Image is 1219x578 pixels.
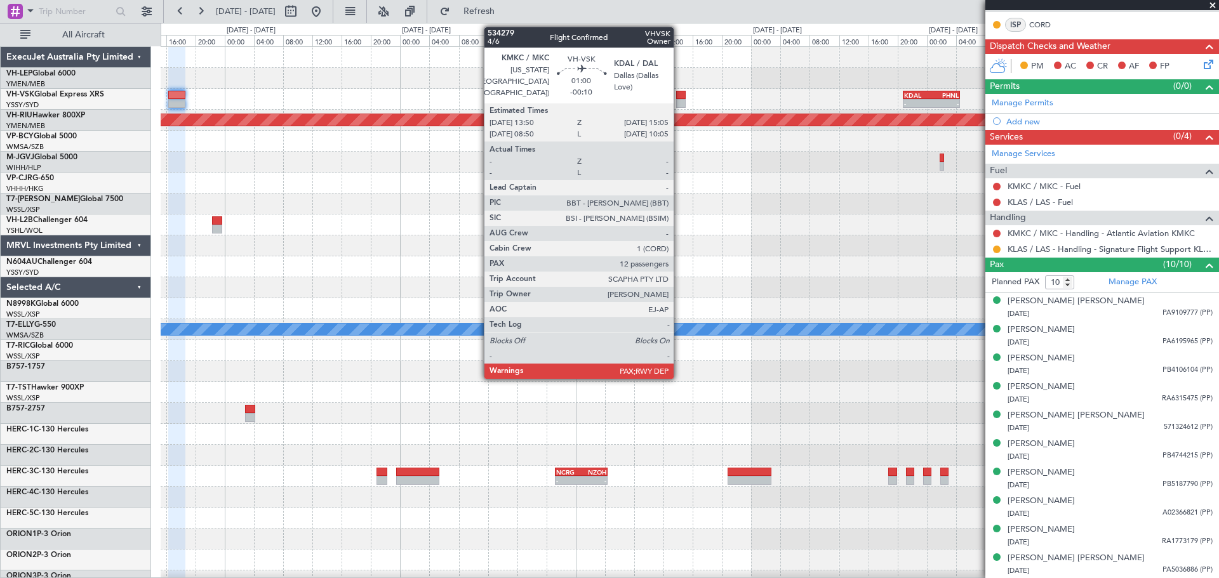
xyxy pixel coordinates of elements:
div: 20:00 [722,35,751,46]
span: RA1773179 (PP) [1162,536,1213,547]
span: CR [1097,60,1108,73]
div: 20:00 [898,35,927,46]
div: [PERSON_NAME] [1008,466,1075,479]
span: FP [1160,60,1169,73]
span: B757-1 [6,363,32,371]
a: VHHH/HKG [6,184,44,194]
div: [PERSON_NAME] [1008,381,1075,393]
a: HERC-4C-130 Hercules [6,489,88,496]
span: [DATE] [1008,537,1029,547]
a: HERC-1C-130 Hercules [6,426,88,433]
span: VP-CJR [6,174,32,182]
span: N604AU [6,258,37,266]
div: [PERSON_NAME] [PERSON_NAME] [1008,552,1145,565]
div: [DATE] - [DATE] [929,25,978,36]
a: YMEN/MEB [6,121,45,131]
a: WSSL/XSP [6,351,40,361]
span: PB4744215 (PP) [1162,450,1213,461]
span: (0/0) [1173,79,1192,93]
div: 20:00 [196,35,225,46]
a: VP-BCYGlobal 5000 [6,133,77,140]
div: PHNL [931,91,959,99]
div: NCRG [556,468,582,476]
div: [PERSON_NAME] [1008,438,1075,450]
div: 04:00 [605,35,634,46]
div: ISP [1005,18,1026,32]
span: HERC-1 [6,426,34,433]
div: 16:00 [166,35,196,46]
span: PB4106104 (PP) [1162,365,1213,376]
a: T7-[PERSON_NAME]Global 7500 [6,195,123,203]
div: - [582,476,607,484]
a: KMKC / MKC - Fuel [1008,181,1081,192]
span: [DATE] - [DATE] [216,6,276,17]
span: AC [1065,60,1076,73]
span: [DATE] [1008,309,1029,319]
span: All Aircraft [33,30,134,39]
span: T7-[PERSON_NAME] [6,195,80,203]
div: 08:00 [283,35,312,46]
span: Handling [990,211,1026,225]
div: 08:00 [634,35,663,46]
a: WMSA/SZB [6,331,44,340]
a: VH-VSKGlobal Express XRS [6,91,104,98]
a: Manage PAX [1109,276,1157,289]
span: Refresh [453,7,506,16]
a: VH-RIUHawker 800XP [6,112,85,119]
a: N8998KGlobal 6000 [6,300,79,308]
span: HERC-4 [6,489,34,496]
a: HERC-5C-130 Hercules [6,509,88,517]
div: 12:00 [663,35,693,46]
span: PB5187790 (PP) [1162,479,1213,490]
span: AF [1129,60,1139,73]
span: (10/10) [1163,258,1192,271]
span: VH-LEP [6,70,32,77]
a: CORD [1029,19,1058,30]
span: B757-2 [6,405,32,412]
div: 04:00 [254,35,283,46]
span: [DATE] [1008,452,1029,461]
a: KLAS / LAS - Handling - Signature Flight Support KLAS / LAS [1008,244,1213,254]
span: Permits [990,79,1020,94]
a: Manage Services [992,148,1055,161]
a: T7-TSTHawker 900XP [6,384,84,391]
div: 16:00 [342,35,371,46]
div: 00:00 [751,35,780,46]
div: 04:00 [429,35,458,46]
a: YSSY/SYD [6,268,39,277]
a: YMEN/MEB [6,79,45,89]
div: - [904,100,931,107]
div: 00:00 [576,35,605,46]
span: [DATE] [1008,338,1029,347]
div: [DATE] - [DATE] [753,25,802,36]
a: T7-RICGlobal 6000 [6,342,73,350]
div: 08:00 [809,35,839,46]
span: HERC-5 [6,509,34,517]
span: [DATE] [1008,395,1029,404]
a: WMSA/SZB [6,142,44,152]
div: 00:00 [225,35,254,46]
a: M-JGVJGlobal 5000 [6,154,77,161]
div: 16:00 [869,35,898,46]
a: HERC-2C-130 Hercules [6,447,88,454]
a: KMKC / MKC - Handling - Atlantic Aviation KMKC [1008,228,1195,239]
span: N8998K [6,300,36,308]
a: B757-2757 [6,405,45,412]
span: VP-BCY [6,133,34,140]
span: Dispatch Checks and Weather [990,39,1110,54]
span: VH-RIU [6,112,32,119]
span: PM [1031,60,1044,73]
span: HERC-2 [6,447,34,454]
span: [DATE] [1008,423,1029,433]
button: All Aircraft [14,25,138,45]
span: [DATE] [1008,566,1029,575]
div: [DATE] - [DATE] [402,25,451,36]
div: 12:00 [488,35,517,46]
span: Pax [990,258,1004,272]
a: HERC-3C-130 Hercules [6,468,88,475]
span: RA6315475 (PP) [1162,393,1213,404]
div: 08:00 [459,35,488,46]
div: [DATE] - [DATE] [578,25,627,36]
label: Planned PAX [992,276,1039,289]
span: 571324612 (PP) [1164,422,1213,433]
